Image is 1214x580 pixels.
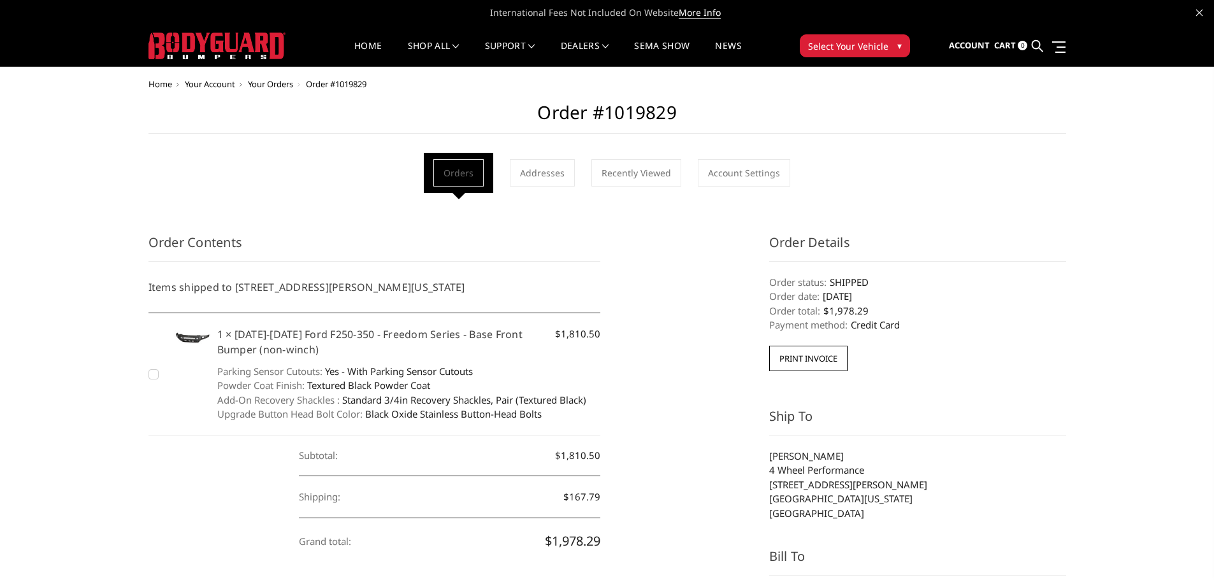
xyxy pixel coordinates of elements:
dt: Order total: [769,304,820,318]
a: Support [485,41,535,66]
a: Home [354,41,382,66]
dd: $1,978.29 [769,304,1066,318]
li: [PERSON_NAME] [769,449,1066,463]
li: [GEOGRAPHIC_DATA] [769,506,1066,521]
a: News [715,41,741,66]
dd: $1,978.29 [299,518,600,564]
dt: Powder Coat Finish: [217,378,305,393]
a: Addresses [510,159,575,187]
a: Recently Viewed [591,159,681,187]
dd: Credit Card [769,318,1066,332]
button: Print Invoice [769,346,848,371]
dt: Order date: [769,289,820,304]
li: 4 Wheel Performance [769,463,1066,477]
dt: Subtotal: [299,435,338,476]
a: Account Settings [698,159,790,187]
span: 0 [1018,41,1027,50]
dd: [DATE] [769,289,1066,304]
span: Order #1019829 [306,78,366,90]
a: Your Orders [248,78,293,90]
a: Cart 0 [994,29,1027,63]
h3: Ship To [769,407,1066,435]
span: Select Your Vehicle [808,39,888,53]
dt: Grand total: [299,521,351,562]
dt: Shipping: [299,476,340,518]
img: 2023-2025 Ford F250-350 - Freedom Series - Base Front Bumper (non-winch) [166,327,211,348]
span: Account [949,39,990,51]
a: Your Account [185,78,235,90]
dd: $167.79 [299,476,600,518]
h3: Order Contents [148,233,601,262]
img: BODYGUARD BUMPERS [148,32,285,59]
h3: Bill To [769,547,1066,576]
dd: Textured Black Powder Coat [217,378,601,393]
dt: Payment method: [769,318,848,332]
a: More Info [679,6,721,19]
h2: Order #1019829 [148,102,1066,134]
h5: 1 × [DATE]-[DATE] Ford F250-350 - Freedom Series - Base Front Bumper (non-winch) [217,327,601,357]
a: Orders [433,159,484,187]
li: [GEOGRAPHIC_DATA][US_STATE] [769,492,1066,506]
span: $1,810.50 [555,327,600,341]
li: [STREET_ADDRESS][PERSON_NAME] [769,477,1066,492]
h3: Order Details [769,233,1066,262]
dd: Standard 3/4in Recovery Shackles, Pair (Textured Black) [217,393,601,407]
a: Dealers [561,41,609,66]
dd: Yes - With Parking Sensor Cutouts [217,364,601,379]
a: SEMA Show [634,41,690,66]
span: ▾ [897,39,902,52]
button: Select Your Vehicle [800,34,910,57]
dd: SHIPPED [769,275,1066,290]
dt: Upgrade Button Head Bolt Color: [217,407,363,421]
dd: $1,810.50 [299,435,600,477]
span: Cart [994,39,1016,51]
a: shop all [408,41,459,66]
dt: Parking Sensor Cutouts: [217,364,322,379]
dt: Add-On Recovery Shackles : [217,393,340,407]
a: Account [949,29,990,63]
a: Home [148,78,172,90]
dd: Black Oxide Stainless Button-Head Bolts [217,407,601,421]
dt: Order status: [769,275,827,290]
h5: Items shipped to [STREET_ADDRESS][PERSON_NAME][US_STATE] [148,279,601,295]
